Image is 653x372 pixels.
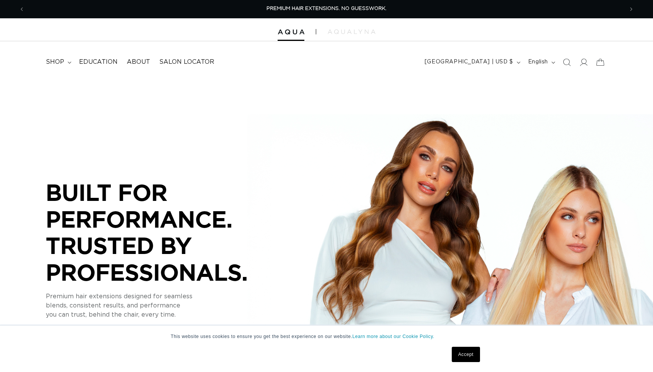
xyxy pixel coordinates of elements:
[127,58,150,66] span: About
[267,6,386,11] span: PREMIUM HAIR EXTENSIONS. NO GUESSWORK.
[122,53,155,71] a: About
[159,58,214,66] span: Salon Locator
[352,334,435,339] a: Learn more about our Cookie Policy.
[420,55,524,70] button: [GEOGRAPHIC_DATA] | USD $
[278,29,304,35] img: Aqua Hair Extensions
[74,53,122,71] a: Education
[79,58,118,66] span: Education
[558,54,575,71] summary: Search
[452,347,480,362] a: Accept
[13,2,30,16] button: Previous announcement
[155,53,219,71] a: Salon Locator
[623,2,640,16] button: Next announcement
[425,58,513,66] span: [GEOGRAPHIC_DATA] | USD $
[46,58,64,66] span: shop
[524,55,558,70] button: English
[46,292,275,319] p: Premium hair extensions designed for seamless blends, consistent results, and performance you can...
[171,333,482,340] p: This website uses cookies to ensure you get the best experience on our website.
[46,179,275,285] p: BUILT FOR PERFORMANCE. TRUSTED BY PROFESSIONALS.
[41,53,74,71] summary: shop
[528,58,548,66] span: English
[328,29,375,34] img: aqualyna.com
